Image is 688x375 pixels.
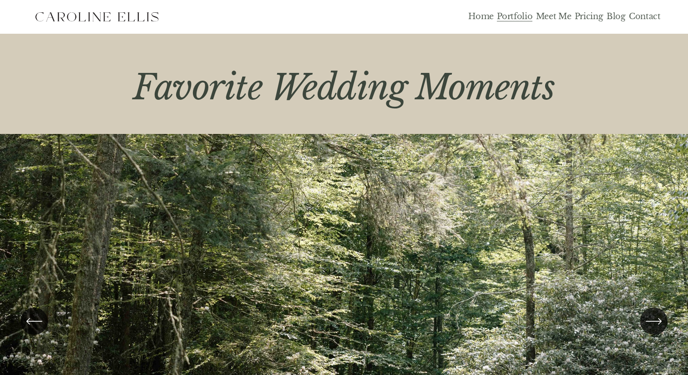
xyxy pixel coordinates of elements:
button: Next [640,308,668,335]
a: Blog [607,12,626,22]
a: Contact [629,12,661,22]
img: Western North Carolina Faith Based Elopement Photographer [27,5,166,28]
a: Portfolio [497,12,532,22]
a: Pricing [575,12,603,22]
button: Previous [20,308,48,335]
a: Home [468,12,494,22]
a: Meet Me [536,12,572,22]
em: Favorite Wedding Moments [133,66,555,108]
